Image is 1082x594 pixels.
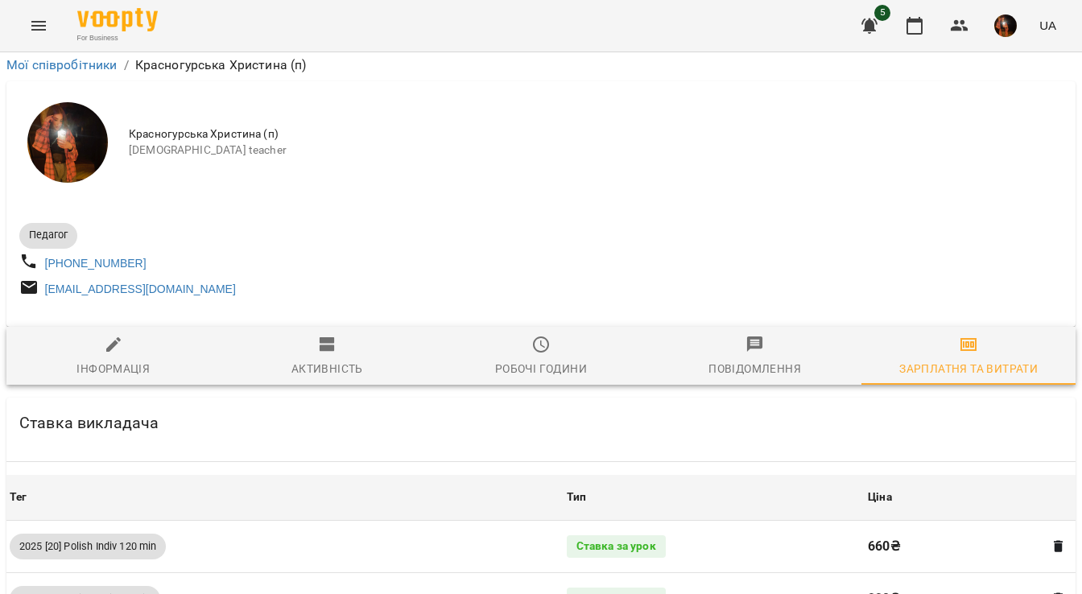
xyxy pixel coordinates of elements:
[6,475,564,520] th: Тег
[10,539,166,554] span: 2025 [20] Polish Indiv 120 min
[19,228,77,242] span: Педагог
[45,283,236,295] a: [EMAIL_ADDRESS][DOMAIN_NAME]
[865,475,1076,520] th: Ціна
[564,475,865,520] th: Тип
[1039,17,1056,34] span: UA
[495,359,587,378] div: Робочі години
[19,410,159,435] h6: Ставка викладача
[899,359,1038,378] div: Зарплатня та Витрати
[6,56,1076,75] nav: breadcrumb
[27,102,108,183] img: Красногурська Христина (п)
[994,14,1017,37] img: 6e701af36e5fc41b3ad9d440b096a59c.jpg
[19,6,58,45] button: Menu
[129,142,1063,159] span: [DEMOGRAPHIC_DATA] teacher
[135,56,307,75] p: Красногурська Христина (п)
[708,359,801,378] div: Повідомлення
[77,33,158,43] span: For Business
[45,257,147,270] a: [PHONE_NUMBER]
[1033,10,1063,40] button: UA
[6,57,118,72] a: Мої співробітники
[874,5,890,21] span: 5
[868,537,1037,556] p: 660 ₴
[291,359,363,378] div: Активність
[1048,536,1069,557] button: Видалити
[76,359,150,378] div: Інформація
[129,126,1063,142] span: Красногурська Христина (п)
[124,56,129,75] li: /
[77,8,158,31] img: Voopty Logo
[567,535,666,558] div: Ставка за урок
